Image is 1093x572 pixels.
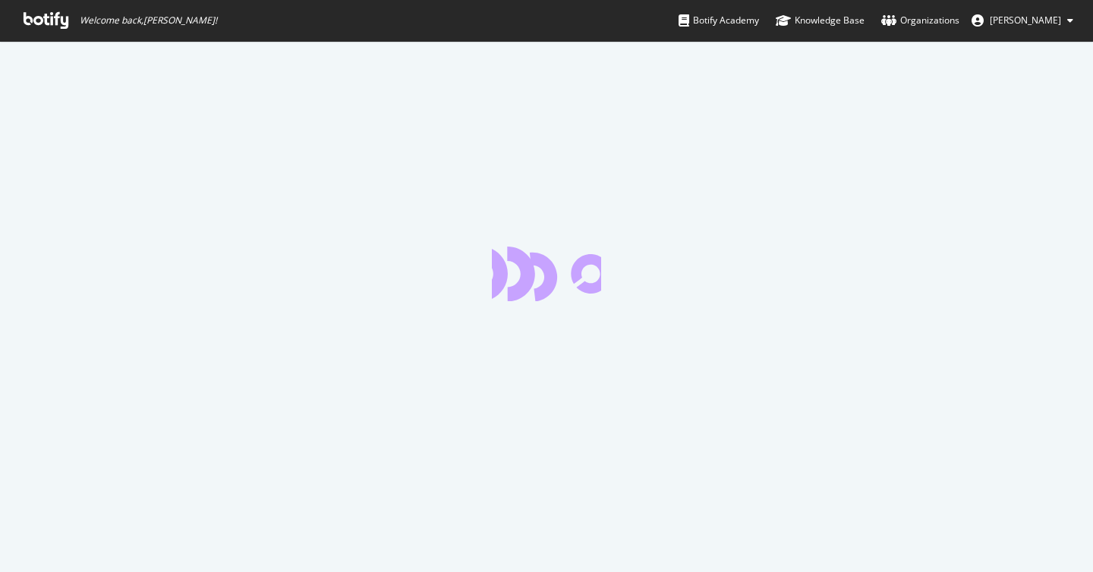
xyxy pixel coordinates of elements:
[776,13,865,28] div: Knowledge Base
[959,8,1085,33] button: [PERSON_NAME]
[679,13,759,28] div: Botify Academy
[881,13,959,28] div: Organizations
[80,14,217,27] span: Welcome back, [PERSON_NAME] !
[990,14,1061,27] span: Billy Watts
